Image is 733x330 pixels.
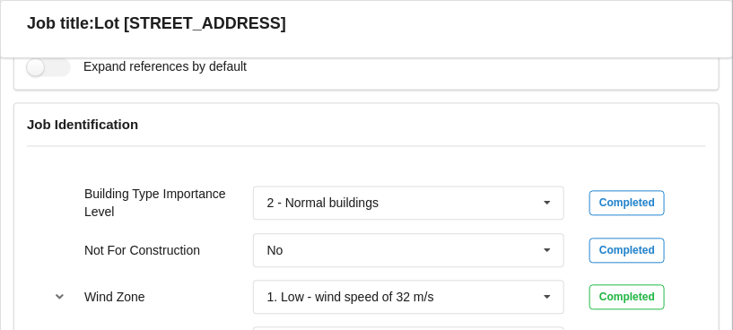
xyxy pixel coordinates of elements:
div: 1. Low - wind speed of 32 m/s [267,291,434,304]
h4: Job Identification [27,117,706,134]
label: Expand references by default [27,58,247,77]
button: reference-toggle [42,282,77,314]
div: Completed [589,239,665,264]
div: No [267,245,284,257]
label: Building Type Importance Level [84,187,226,220]
div: Completed [589,285,665,310]
label: Not For Construction [84,244,200,258]
div: Completed [589,191,665,216]
h3: Lot [STREET_ADDRESS] [94,13,286,34]
label: Wind Zone [84,291,145,305]
h3: Job title: [27,13,94,34]
div: 2 - Normal buildings [267,197,380,210]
